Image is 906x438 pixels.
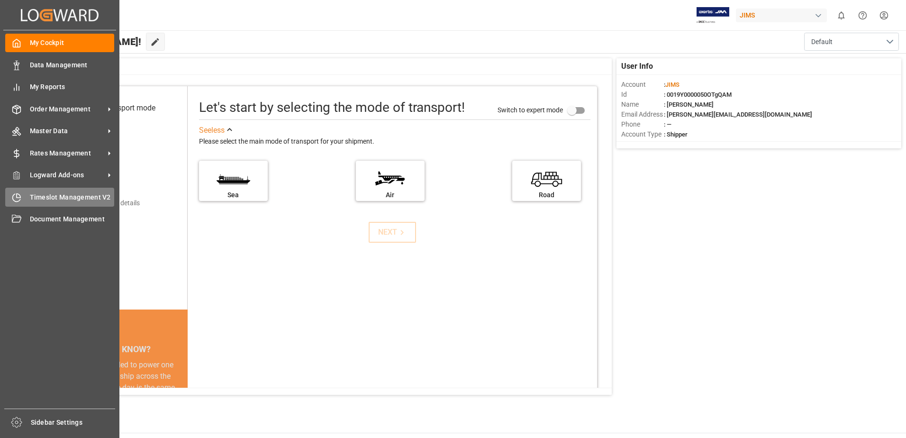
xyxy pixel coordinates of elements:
button: NEXT [369,222,416,243]
span: Sidebar Settings [31,418,116,428]
span: : [PERSON_NAME] [664,101,714,108]
span: : 0019Y0000050OTgQAM [664,91,732,98]
span: JIMS [665,81,679,88]
span: Data Management [30,60,115,70]
div: Sea [204,190,263,200]
div: Road [517,190,576,200]
a: Data Management [5,55,114,74]
div: See less [199,125,225,136]
div: Add shipping details [81,198,140,208]
span: Hello [PERSON_NAME]! [39,33,141,51]
span: : Shipper [664,131,688,138]
span: : [PERSON_NAME][EMAIL_ADDRESS][DOMAIN_NAME] [664,111,812,118]
span: Phone [621,119,664,129]
button: open menu [804,33,899,51]
a: My Reports [5,78,114,96]
span: Timeslot Management V2 [30,192,115,202]
button: Help Center [852,5,873,26]
a: Timeslot Management V2 [5,188,114,206]
button: JIMS [736,6,831,24]
span: : — [664,121,671,128]
span: Default [811,37,833,47]
a: Document Management [5,210,114,228]
div: JIMS [736,9,827,22]
span: Email Address [621,109,664,119]
a: My Cockpit [5,34,114,52]
span: Id [621,90,664,100]
span: Account Type [621,129,664,139]
span: Logward Add-ons [30,170,105,180]
span: Switch to expert mode [498,106,563,113]
span: My Reports [30,82,115,92]
span: Account [621,80,664,90]
div: Air [361,190,420,200]
div: NEXT [378,227,407,238]
span: My Cockpit [30,38,115,48]
span: Rates Management [30,148,105,158]
span: User Info [621,61,653,72]
div: Please select the main mode of transport for your shipment. [199,136,590,147]
span: Name [621,100,664,109]
span: Document Management [30,214,115,224]
img: Exertis%20JAM%20-%20Email%20Logo.jpg_1722504956.jpg [697,7,729,24]
span: : [664,81,679,88]
div: Let's start by selecting the mode of transport! [199,98,465,118]
span: Master Data [30,126,105,136]
span: Order Management [30,104,105,114]
button: show 0 new notifications [831,5,852,26]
